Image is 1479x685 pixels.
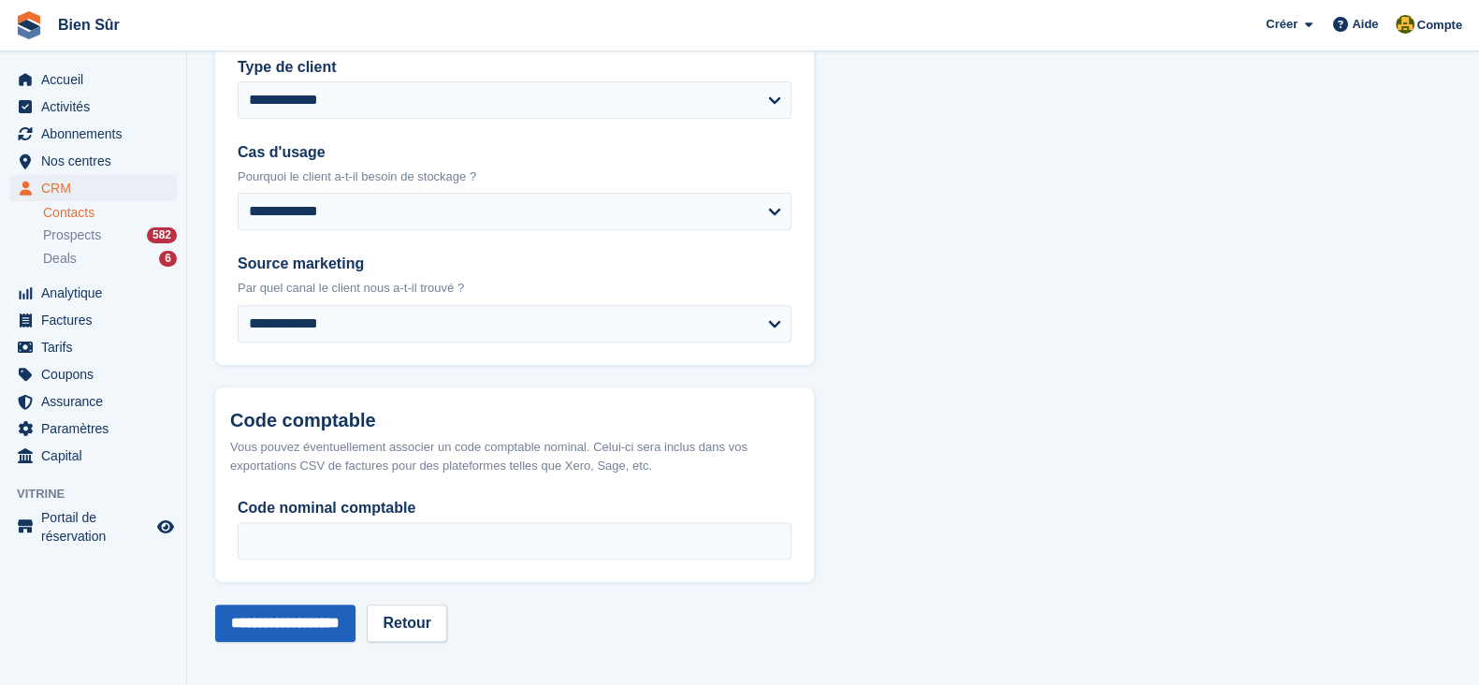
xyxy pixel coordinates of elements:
[43,204,177,222] a: Contacts
[1417,16,1462,35] span: Compte
[9,361,177,387] a: menu
[41,307,153,333] span: Factures
[159,251,177,267] div: 6
[51,9,127,40] a: Bien Sûr
[41,94,153,120] span: Activités
[238,253,791,275] label: Source marketing
[41,388,153,415] span: Assurance
[238,56,791,79] label: Type de client
[238,497,791,519] label: Code nominal comptable
[147,227,177,243] div: 582
[41,415,153,442] span: Paramètres
[41,508,153,546] span: Portail de réservation
[154,516,177,538] a: Boutique d'aperçu
[230,438,799,474] div: Vous pouvez éventuellement associer un code comptable nominal. Celui-ci sera inclus dans vos expo...
[43,226,101,244] span: Prospects
[9,307,177,333] a: menu
[41,361,153,387] span: Coupons
[41,443,153,469] span: Capital
[15,11,43,39] img: stora-icon-8386f47178a22dfd0bd8f6a31ec36ba5ce8667c1dd55bd0f319d3a0aa187defe.svg
[1266,15,1298,34] span: Créer
[238,168,791,186] p: Pourquoi le client a-t-il besoin de stockage ?
[43,250,77,268] span: Deals
[367,605,447,642] a: Retour
[9,443,177,469] a: menu
[9,508,177,546] a: menu
[9,94,177,120] a: menu
[9,66,177,93] a: menu
[17,485,186,503] span: Vitrine
[41,66,153,93] span: Accueil
[41,175,153,201] span: CRM
[9,334,177,360] a: menu
[9,175,177,201] a: menu
[41,334,153,360] span: Tarifs
[41,121,153,147] span: Abonnements
[1396,15,1414,34] img: Fatima Kelaaoui
[9,388,177,415] a: menu
[41,148,153,174] span: Nos centres
[43,249,177,269] a: Deals 6
[238,141,791,164] label: Cas d'usage
[238,279,791,298] p: Par quel canal le client nous a-t-il trouvé ?
[9,415,177,442] a: menu
[9,280,177,306] a: menu
[41,280,153,306] span: Analytique
[1352,15,1378,34] span: Aide
[43,226,177,245] a: Prospects 582
[9,121,177,147] a: menu
[230,410,799,431] h2: Code comptable
[9,148,177,174] a: menu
